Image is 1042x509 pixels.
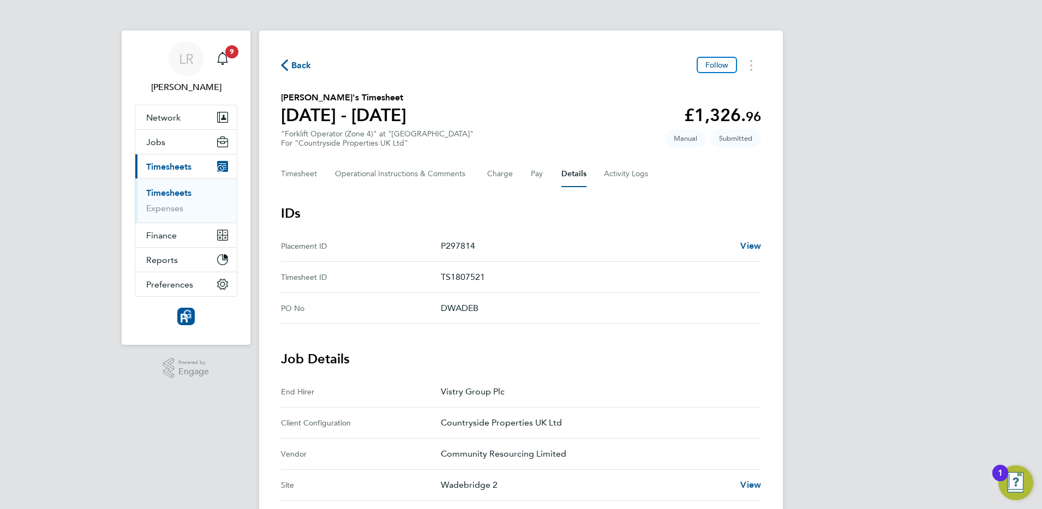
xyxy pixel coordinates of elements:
a: Go to home page [135,308,237,325]
span: View [740,241,761,251]
button: Preferences [135,272,237,296]
div: Timesheet ID [281,271,441,284]
h3: IDs [281,205,761,222]
button: Operational Instructions & Comments [335,161,470,187]
div: PO No [281,302,441,315]
p: DWADEB [441,302,752,315]
nav: Main navigation [122,31,250,345]
div: Vendor [281,447,441,460]
span: Jobs [146,137,165,147]
button: Open Resource Center, 1 new notification [998,465,1033,500]
a: View [740,478,761,492]
p: Wadebridge 2 [441,478,732,492]
p: TS1807521 [441,271,752,284]
a: LR[PERSON_NAME] [135,41,237,94]
p: P297814 [441,239,732,253]
p: Vistry Group Plc [441,385,752,398]
span: Follow [705,60,728,70]
p: Countryside Properties UK Ltd [441,416,752,429]
span: LR [179,52,194,66]
span: This timesheet was manually created. [665,129,706,147]
span: Back [291,59,312,72]
span: Preferences [146,279,193,290]
button: Timesheets Menu [741,57,761,74]
span: Network [146,112,181,123]
span: Leanne Rayner [135,81,237,94]
div: End Hirer [281,385,441,398]
a: Timesheets [146,188,191,198]
app-decimal: £1,326. [684,105,761,125]
a: Powered byEngage [163,358,209,379]
button: Finance [135,223,237,247]
button: Activity Logs [604,161,650,187]
div: Site [281,478,441,492]
button: Follow [697,57,737,73]
span: This timesheet is Submitted. [710,129,761,147]
button: Network [135,105,237,129]
span: 9 [225,45,238,58]
span: 96 [746,109,761,124]
a: Expenses [146,203,183,213]
h3: Job Details [281,350,761,368]
span: View [740,480,761,490]
button: Charge [487,161,513,187]
span: Engage [178,367,209,376]
button: Timesheet [281,161,318,187]
div: Timesheets [135,178,237,223]
p: Community Resourcing Limited [441,447,752,460]
div: "Forklift Operator (Zone 4)" at "[GEOGRAPHIC_DATA]" [281,129,474,148]
span: Reports [146,255,178,265]
button: Details [561,161,586,187]
div: 1 [998,473,1003,487]
h2: [PERSON_NAME]'s Timesheet [281,91,406,104]
button: Reports [135,248,237,272]
button: Timesheets [135,154,237,178]
img: resourcinggroup-logo-retina.png [177,308,195,325]
h1: [DATE] - [DATE] [281,104,406,126]
a: View [740,239,761,253]
div: Placement ID [281,239,441,253]
span: Timesheets [146,161,191,172]
div: For "Countryside Properties UK Ltd" [281,139,474,148]
a: 9 [212,41,233,76]
span: Finance [146,230,177,241]
span: Powered by [178,358,209,367]
button: Pay [531,161,544,187]
button: Back [281,58,312,72]
button: Jobs [135,130,237,154]
div: Client Configuration [281,416,441,429]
